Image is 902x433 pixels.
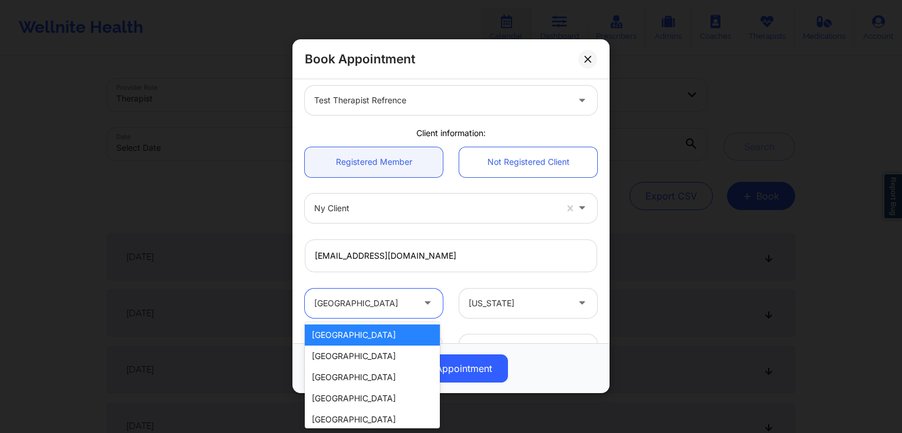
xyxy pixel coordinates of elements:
div: [US_STATE] [469,289,568,318]
div: [GEOGRAPHIC_DATA] [305,324,440,346]
a: Registered Member [305,147,443,177]
input: Patient's Email [305,239,597,272]
div: [GEOGRAPHIC_DATA] [305,346,440,367]
a: Not Registered Client [459,147,597,177]
div: test therapist refrence [314,86,568,115]
div: [GEOGRAPHIC_DATA] [305,367,440,388]
div: Client information: [297,127,605,139]
h2: Book Appointment [305,51,415,67]
div: [GEOGRAPHIC_DATA] [305,409,440,430]
div: [GEOGRAPHIC_DATA] [314,289,413,318]
div: ny client [314,194,556,223]
div: [GEOGRAPHIC_DATA] [305,388,440,409]
button: Book Appointment [394,355,508,383]
div: america/new_york [469,334,568,364]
